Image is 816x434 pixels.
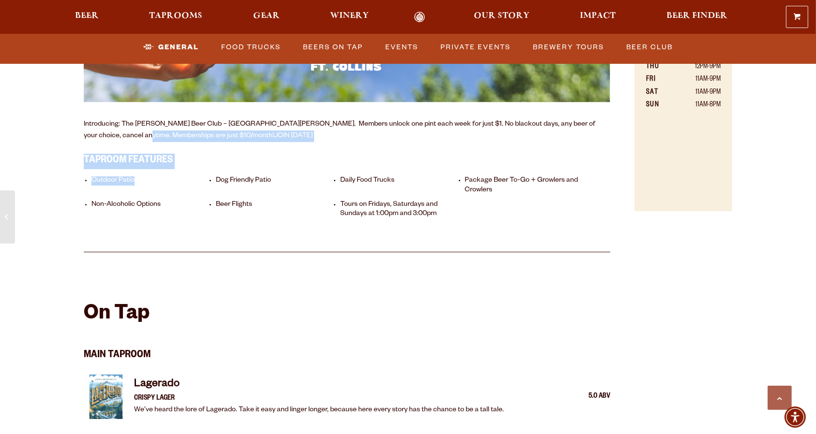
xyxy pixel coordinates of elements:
[673,73,721,86] td: 11AM-9PM
[673,61,721,73] td: 12PM-9PM
[134,405,504,416] p: We’ve heard the lore of Lagerado. Take it easy and linger longer, because here every story has th...
[401,12,438,23] a: Odell Home
[84,375,128,419] img: Item Thumbnail
[646,87,673,99] th: SAT
[465,176,585,195] li: Package Beer To-Go + Growlers and Crowlers
[247,12,286,23] a: Gear
[468,12,536,23] a: Our Story
[673,87,721,99] td: 11AM-9PM
[134,377,504,393] h4: Lagerado
[69,12,105,23] a: Beer
[340,201,460,219] li: Tours on Fridays, Saturdays and Sundays at 1:00pm and 3:00pm
[299,36,367,58] a: Beers on Tap
[84,119,610,142] p: Introducing: The [PERSON_NAME] Beer Club – [GEOGRAPHIC_DATA][PERSON_NAME]. Members unlock one pin...
[673,99,721,112] td: 11AM-8PM
[646,73,673,86] th: FRI
[768,386,792,410] a: Scroll to top
[529,36,608,58] a: Brewery Tours
[84,336,610,364] h3: Main Taproom
[84,149,610,169] h3: Taproom Features
[562,391,610,403] div: 5.0 ABV
[84,304,150,327] h2: On Tap
[149,12,202,20] span: Taprooms
[785,406,806,428] div: Accessibility Menu
[580,12,616,20] span: Impact
[253,12,280,20] span: Gear
[91,176,211,195] li: Outdoor Patio
[666,12,727,20] span: Beer Finder
[437,36,514,58] a: Private Events
[274,132,313,140] a: JOIN [DATE]
[474,12,529,20] span: Our Story
[622,36,677,58] a: Beer Club
[91,201,211,219] li: Non-Alcoholic Options
[216,201,335,219] li: Beer Flights
[134,393,504,405] p: CRISPY LAGER
[75,12,99,20] span: Beer
[660,12,734,23] a: Beer Finder
[330,12,369,20] span: Winery
[340,176,460,195] li: Daily Food Trucks
[143,12,209,23] a: Taprooms
[381,36,422,58] a: Events
[646,61,673,73] th: THU
[574,12,622,23] a: Impact
[139,36,203,58] a: General
[324,12,375,23] a: Winery
[217,36,285,58] a: Food Trucks
[646,99,673,112] th: SUN
[216,176,335,195] li: Dog Friendly Patio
